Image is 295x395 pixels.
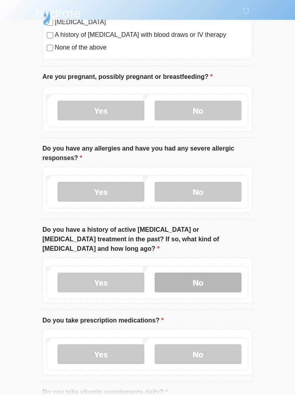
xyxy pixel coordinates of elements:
[47,45,53,51] input: None of the above
[57,344,144,364] label: Yes
[34,6,82,26] img: Hydrate IV Bar - Flagstaff Logo
[42,144,253,163] label: Do you have any allergies and have you had any severe allergic responses?
[47,32,53,38] input: A history of [MEDICAL_DATA] with blood draws or IV therapy
[57,101,144,120] label: Yes
[57,273,144,292] label: Yes
[42,225,253,254] label: Do you have a history of active [MEDICAL_DATA] or [MEDICAL_DATA] treatment in the past? If so, wh...
[155,273,241,292] label: No
[42,72,213,82] label: Are you pregnant, possibly pregnant or breastfeeding?
[42,316,164,325] label: Do you take prescription medications?
[155,182,241,202] label: No
[57,182,144,202] label: Yes
[55,30,248,40] label: A history of [MEDICAL_DATA] with blood draws or IV therapy
[155,344,241,364] label: No
[155,101,241,120] label: No
[55,43,248,52] label: None of the above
